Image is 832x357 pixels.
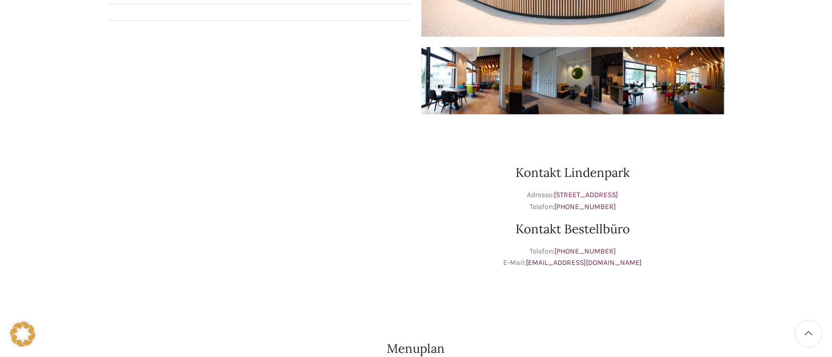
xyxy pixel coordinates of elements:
img: 006-e1571983941404 [623,47,724,114]
img: 002-1-e1571984059720 [522,47,623,114]
h2: Kontakt Lindenpark [421,167,724,179]
img: 016-e1571924866289 [724,47,825,114]
a: [PHONE_NUMBER] [554,247,616,256]
a: [STREET_ADDRESS] [554,190,618,199]
h2: Menuplan [108,343,724,355]
a: [EMAIL_ADDRESS][DOMAIN_NAME] [526,258,642,267]
p: Adresse: Telefon: [421,189,724,213]
p: Telefon: E-Mail: [421,246,724,269]
a: Scroll to top button [796,321,822,347]
img: 003-e1571984124433 [421,47,522,114]
a: [PHONE_NUMBER] [554,202,616,211]
iframe: bäckerei schwyter lindenstrasse [108,141,411,296]
h2: Kontakt Bestellbüro [421,223,724,235]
